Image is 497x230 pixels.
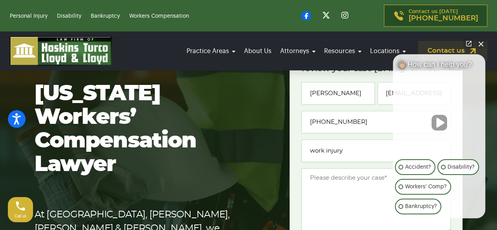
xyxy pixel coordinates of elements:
div: 👋🏼 How can I help you? [393,60,485,73]
p: Contact us [DATE] [409,9,478,22]
p: Disability? [447,162,475,172]
h1: [US_STATE] Workers’ Compensation Lawyer [35,82,265,177]
button: Close Intaker Chat Widget [475,38,486,49]
button: Unmute video [431,115,447,131]
a: Disability [57,13,81,19]
p: Bankruptcy? [405,202,437,211]
input: Full Name [301,82,374,105]
a: Personal Injury [10,13,48,19]
a: Practice Areas [184,40,238,62]
p: Workers' Comp? [405,182,447,191]
a: Open direct chat [463,38,474,49]
a: Contact us [DATE][PHONE_NUMBER] [384,5,487,27]
a: About Us [242,40,274,62]
span: [PHONE_NUMBER] [409,15,478,22]
p: Accident? [405,162,431,172]
a: Workers Compensation [129,13,189,19]
input: Email* [378,82,451,105]
img: logo [10,36,112,66]
input: Phone* [301,111,451,133]
a: Bankruptcy [91,13,120,19]
span: Call us [15,214,27,218]
input: Type of case or question [301,140,451,162]
a: Locations [368,40,408,62]
a: Attorneys [278,40,318,62]
a: Contact us [418,41,487,61]
a: Open intaker chat [401,218,410,225]
a: Resources [322,40,364,62]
